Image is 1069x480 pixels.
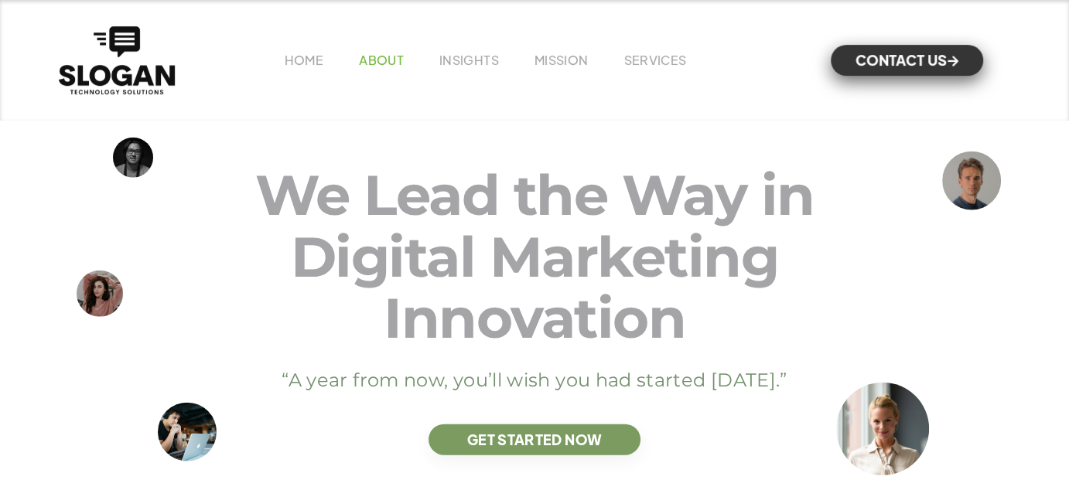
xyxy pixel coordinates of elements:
a: HOME [285,52,323,68]
a: ABOUT [359,52,404,68]
a: INSIGHTS [439,52,499,68]
a: GET STARTED NOW [429,424,640,455]
h1: We Lead the Way in Digital Marketing Innovation [225,165,844,349]
div: “A year from now, you’ll wish you had started [DATE].” [282,367,787,393]
a: MISSION [534,52,589,68]
img: julian [942,151,1001,210]
a: CONTACT US [831,45,983,76]
a: home [55,22,179,98]
img: content [77,271,123,317]
a: SERVICES [623,52,686,68]
span:  [948,56,958,66]
img: Man working at desk [158,403,217,461]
